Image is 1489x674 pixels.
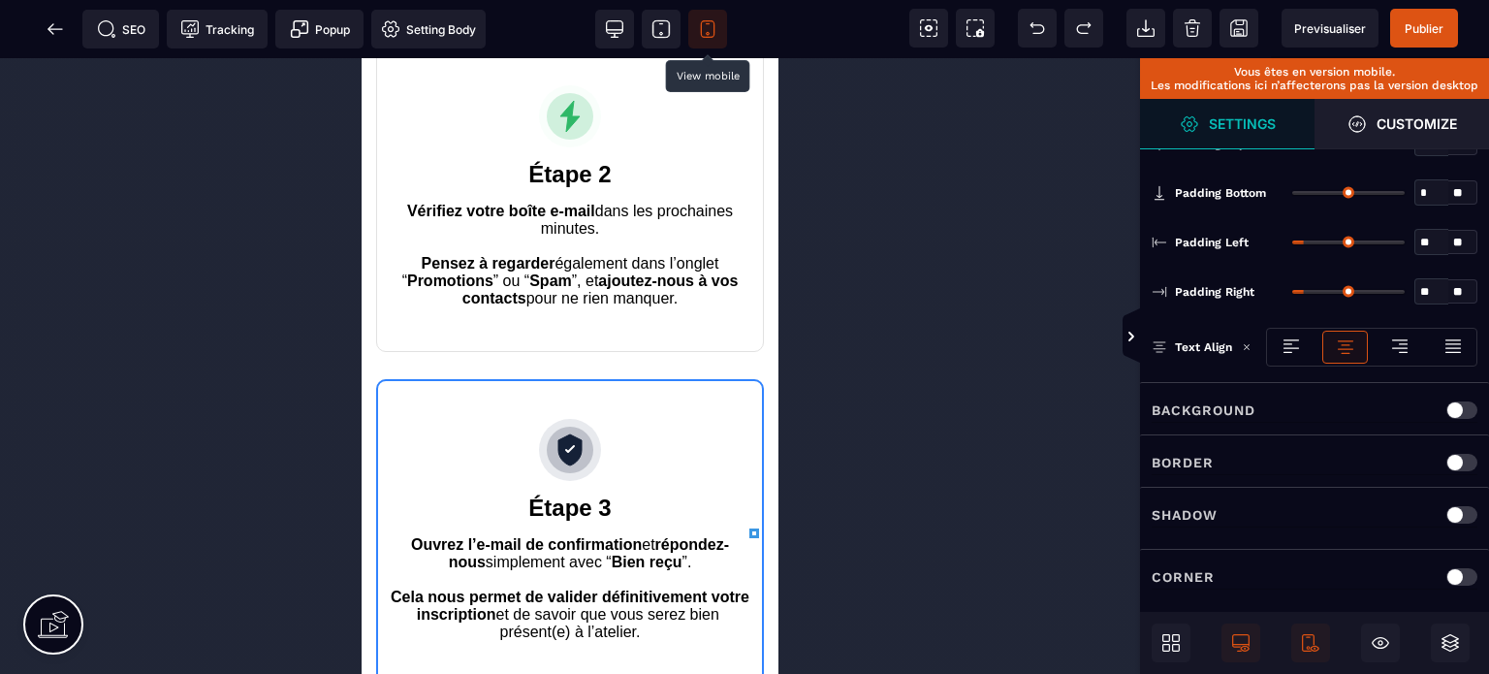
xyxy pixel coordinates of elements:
[1294,21,1366,36] span: Previsualiser
[1221,624,1260,662] span: Desktop Only
[46,214,132,231] b: Promotions
[25,140,392,254] text: dans les prochaines minutes. également dans l’onglet “ ” ou “ ”, et pour ne rien manquer.
[167,103,249,129] b: Étape 2
[1150,65,1479,79] p: Vous êtes en version mobile.
[909,9,948,48] span: View components
[1431,624,1470,662] span: Open Layers
[168,214,210,231] b: Spam
[1140,99,1315,149] span: Settings
[177,27,239,89] img: b6606ffbb4648694007e19b7dd4a8ba6_lightning-icon.svg
[97,19,145,39] span: SEO
[1152,451,1214,474] p: Border
[177,361,239,423] img: 59ef9bf7ba9b73c4c9a2e4ac6039e941_shield-icon.svg
[1377,116,1457,131] strong: Customize
[167,436,249,463] b: Étape 3
[1175,235,1249,250] span: Padding Left
[1150,79,1479,92] p: Les modifications ici n’affecterons pas la version desktop
[49,478,280,495] b: Ouvrez l’e-mail de confirmation
[1152,337,1232,357] p: Text Align
[60,197,194,213] b: Pensez à regarder
[1175,284,1254,300] span: Padding Right
[956,9,995,48] span: Screenshot
[250,496,321,512] b: Bien reçu
[1242,342,1251,352] img: loading
[1282,9,1378,48] span: Preview
[1175,185,1266,201] span: Padding Bottom
[1315,99,1489,149] span: Open Style Manager
[25,473,392,588] text: et simplement avec “ ”. et de savoir que vous serez bien présent(e) à l’atelier.
[46,144,234,161] b: Vérifiez votre boîte e-mail
[1209,116,1276,131] strong: Settings
[87,478,367,512] b: répondez-nous
[1152,565,1215,589] p: Corner
[101,214,381,248] b: ajoutez-nous à vos contacts
[1361,624,1400,662] span: Hide/Show Block
[1405,21,1443,36] span: Publier
[1152,399,1255,422] p: Background
[29,530,392,564] b: Cela nous permet de valider définitivement votre inscription
[180,19,254,39] span: Tracking
[1152,503,1218,527] p: Shadow
[1152,624,1190,662] span: Open Blocks
[381,19,476,39] span: Setting Body
[290,19,350,39] span: Popup
[1291,624,1330,662] span: Mobile Only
